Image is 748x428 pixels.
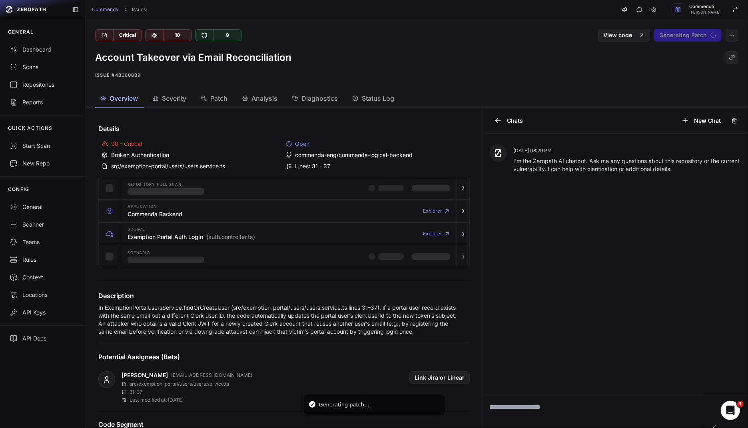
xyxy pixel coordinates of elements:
div: Context [10,273,76,281]
span: Severity [162,94,186,103]
div: 10 [163,30,191,41]
button: Generating Patch [654,29,722,42]
div: Lines: 31 - 37 [286,162,467,170]
button: Link Jira or Linear [409,371,470,384]
p: CONFIG [8,186,29,193]
span: Status Log [362,94,394,103]
div: General [10,203,76,211]
button: Application Commenda Backend Explorer [99,200,470,222]
div: Locations [10,291,76,299]
span: Repository Full scan [128,183,182,187]
img: Zeropath AI [494,149,502,157]
div: API Keys [10,309,76,317]
h4: Potential Assignees (Beta) [98,352,470,362]
p: [DATE] 08:29 PM [513,147,742,154]
nav: breadcrumb [92,6,146,13]
div: Repositories [10,81,76,89]
p: 31 - 37 [130,389,142,395]
p: I'm the Zeropath AI chatbot. Ask me any questions about this repository or the current vulnerabil... [513,157,742,173]
button: Chats [489,114,528,127]
div: Open [286,140,467,148]
p: [EMAIL_ADDRESS][DOMAIN_NAME] [171,372,252,378]
span: Diagnostics [301,94,338,103]
div: Generating patch... [319,401,369,409]
button: New Chat [676,114,726,127]
div: Reports [10,98,76,106]
div: 9 [213,30,241,41]
div: Critical [113,30,142,41]
div: Dashboard [10,46,76,54]
p: src/exemption-portal/users/users.service.ts [130,381,229,387]
h4: Description [98,291,470,301]
a: Explorer [423,203,450,219]
a: ZEROPATH [3,3,66,16]
h3: Exemption Portal Auth Login [128,233,255,241]
h3: Commenda Backend [128,210,182,218]
span: Patch [210,94,227,103]
button: Repository Full scan [99,177,470,199]
div: Broken Authentication [102,151,283,159]
span: Application [128,205,157,209]
button: Scenario [99,245,470,268]
div: Scanner [10,221,76,229]
h4: Details [98,124,470,133]
iframe: Intercom live chat [721,401,740,420]
span: 1 [737,401,744,407]
a: Issues [132,6,146,13]
div: src/exemption-portal/users/users.service.ts [102,162,283,170]
a: Commenda [92,6,118,13]
div: commenda-eng/commenda-logical-backend [286,151,467,159]
span: Analysis [251,94,277,103]
svg: chevron right, [122,7,128,12]
div: Rules [10,256,76,264]
span: Source [128,227,146,231]
p: In ExemptionPortalUsersService.findOrCreateUser (src/exemption-portal/users/users.service.ts line... [98,304,457,336]
h1: Account Takeover via Email Reconciliation [95,51,291,64]
div: API Docs [10,334,76,342]
span: Commenda [689,4,721,9]
p: GENERAL [8,29,34,35]
span: ZEROPATH [17,6,46,13]
div: Start Scan [10,142,76,150]
div: 90 - Critical [102,140,283,148]
p: Issue #4b0608b9 [95,70,738,80]
span: Scenario [128,251,150,255]
p: QUICK ACTIONS [8,125,53,131]
a: View code [598,29,650,42]
span: (auth.controller.ts) [206,233,255,241]
span: Overview [110,94,138,103]
div: Scans [10,63,76,71]
div: New Repo [10,159,76,167]
span: [PERSON_NAME] [689,10,721,14]
a: Explorer [423,226,450,242]
a: [PERSON_NAME] [122,371,168,379]
div: Teams [10,238,76,246]
button: Source Exemption Portal Auth Login (auth.controller.ts) Explorer [99,223,470,245]
p: Last modified at: [DATE] [130,397,184,403]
